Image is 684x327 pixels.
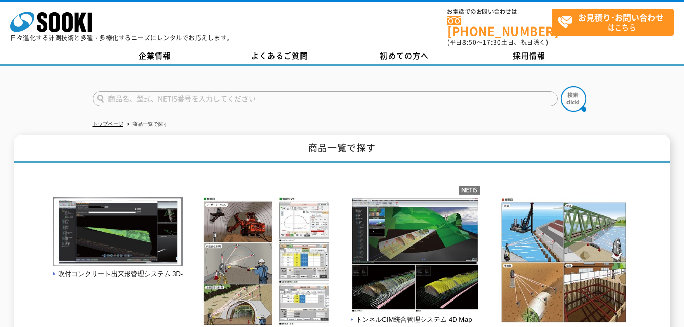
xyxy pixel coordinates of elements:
img: netis [459,186,480,195]
img: 自動変位計測システム Loop Man [499,197,629,326]
span: (平日 ～ 土日、祝日除く) [447,38,548,47]
a: 吹付コンクリート出来形管理システム 3D- [53,259,183,278]
p: 日々進化する計測技術と多種・多様化するニーズにレンタルでお応えします。 [10,35,233,41]
span: お電話でのお問い合わせは [447,9,552,15]
a: [PHONE_NUMBER] [447,16,552,37]
a: 企業情報 [93,48,217,64]
a: 初めての方へ [342,48,467,64]
span: はこちら [557,9,673,35]
span: 8:50 [462,38,477,47]
span: 17:30 [483,38,501,47]
h1: 商品一覧で探す [14,135,670,163]
input: 商品名、型式、NETIS番号を入力してください [93,91,558,106]
img: btn_search.png [561,86,586,112]
img: トンネルCIM統合管理システム 4D Map [350,197,480,315]
span: 初めての方へ [380,50,429,61]
a: よくあるご質問 [217,48,342,64]
a: トップページ [93,121,123,127]
span: トンネルCIM統合管理システム 4D Map [350,315,472,325]
a: お見積り･お問い合わせはこちら [552,9,674,36]
span: 吹付コンクリート出来形管理システム 3D- [53,269,183,280]
strong: お見積り･お問い合わせ [578,11,664,23]
a: トンネルCIM統合管理システム 4D Map [350,305,480,323]
img: 吹付コンクリート出来形管理システム 3D- [53,197,183,269]
li: 商品一覧で探す [125,119,168,130]
a: 採用情報 [467,48,592,64]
